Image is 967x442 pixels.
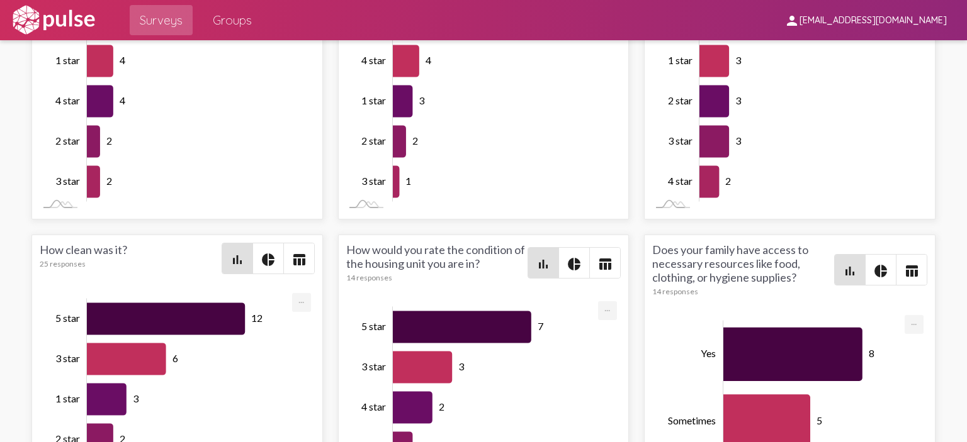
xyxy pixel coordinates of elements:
[133,392,139,404] tspan: 3
[597,257,613,272] mat-icon: table_chart
[230,252,245,267] mat-icon: bar_chart
[10,4,97,36] img: white-logo.svg
[361,94,386,106] tspan: 1 star
[346,273,528,282] div: 14 responses
[120,94,125,106] tspan: 4
[361,401,386,412] tspan: 4 star
[736,54,742,66] tspan: 3
[55,94,80,106] tspan: 4 star
[261,252,276,267] mat-icon: pie_chart
[800,15,947,26] span: [EMAIL_ADDRESS][DOMAIN_NAME]
[213,9,252,31] span: Groups
[835,255,865,285] button: Bar chart
[668,1,907,202] g: Chart
[361,175,386,187] tspan: 3 star
[701,347,716,359] tspan: Yes
[774,8,957,31] button: [EMAIL_ADDRESS][DOMAIN_NAME]
[361,320,386,332] tspan: 5 star
[817,414,822,426] tspan: 5
[528,248,558,278] button: Bar chart
[590,248,620,278] button: Table view
[406,175,412,187] tspan: 1
[55,175,80,187] tspan: 3 star
[253,243,283,273] button: Pie style chart
[866,255,896,285] button: Pie style chart
[668,414,716,426] tspan: Sometimes
[439,401,444,412] tspan: 2
[292,293,311,305] a: Export [Press ENTER or use arrow keys to navigate]
[291,252,307,267] mat-icon: table_chart
[55,312,80,324] tspan: 5 star
[668,175,693,187] tspan: 4 star
[55,352,80,364] tspan: 3 star
[40,243,221,274] div: How clean was it?
[905,315,924,327] a: Export [Press ENTER or use arrow keys to navigate]
[736,94,742,106] tspan: 3
[426,54,431,66] tspan: 4
[106,135,112,146] tspan: 2
[251,312,263,324] tspan: 12
[346,243,528,282] div: How would you rate the condition of the housing unit you are in?
[559,248,589,278] button: Pie style chart
[55,135,80,146] tspan: 2 star
[55,1,294,202] g: Chart
[120,54,125,66] tspan: 4
[361,360,386,372] tspan: 3 star
[55,392,80,404] tspan: 1 star
[412,135,418,146] tspan: 2
[652,243,834,296] div: Does your family have access to necessary resources like food, clothing, or hygiene supplies?
[567,257,582,272] mat-icon: pie_chart
[869,347,874,359] tspan: 8
[896,255,927,285] button: Table view
[668,135,693,146] tspan: 3 star
[873,263,888,279] mat-icon: pie_chart
[172,352,178,364] tspan: 6
[361,135,386,146] tspan: 2 star
[784,13,800,28] mat-icon: person
[536,257,551,272] mat-icon: bar_chart
[130,5,193,35] a: Surveys
[668,94,693,106] tspan: 2 star
[40,259,221,268] div: 25 responses
[361,54,386,66] tspan: 4 star
[419,94,426,106] tspan: 3
[726,175,732,187] tspan: 2
[284,243,314,273] button: Table view
[106,175,112,187] tspan: 2
[459,360,465,372] tspan: 3
[668,54,693,66] tspan: 1 star
[55,54,80,66] tspan: 1 star
[904,263,919,279] mat-icon: table_chart
[203,5,262,35] a: Groups
[598,301,617,313] a: Export [Press ENTER or use arrow keys to navigate]
[538,320,543,332] tspan: 7
[222,243,252,273] button: Bar chart
[652,287,834,296] div: 14 responses
[736,135,742,146] tspan: 3
[140,9,183,31] span: Surveys
[361,1,600,202] g: Chart
[842,263,857,279] mat-icon: bar_chart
